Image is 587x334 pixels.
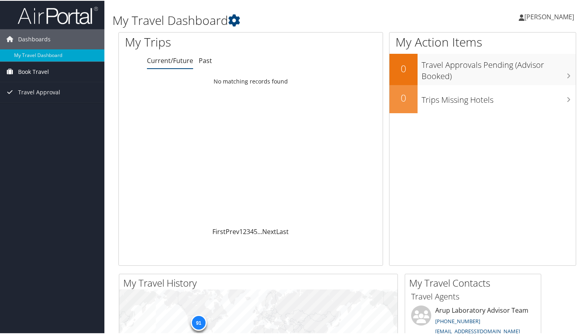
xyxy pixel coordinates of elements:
[276,226,289,235] a: Last
[247,226,250,235] a: 3
[435,317,480,324] a: [PHONE_NUMBER]
[190,314,206,330] div: 91
[411,290,535,301] h3: Travel Agents
[123,275,397,289] h2: My Travel History
[389,61,418,75] h2: 0
[18,81,60,102] span: Travel Approval
[125,33,267,50] h1: My Trips
[239,226,243,235] a: 1
[147,55,193,64] a: Current/Future
[18,61,49,81] span: Book Travel
[519,4,582,28] a: [PERSON_NAME]
[257,226,262,235] span: …
[226,226,239,235] a: Prev
[409,275,541,289] h2: My Travel Contacts
[112,11,426,28] h1: My Travel Dashboard
[389,33,576,50] h1: My Action Items
[250,226,254,235] a: 4
[254,226,257,235] a: 5
[389,53,576,84] a: 0Travel Approvals Pending (Advisor Booked)
[389,84,576,112] a: 0Trips Missing Hotels
[435,327,520,334] a: [EMAIL_ADDRESS][DOMAIN_NAME]
[243,226,247,235] a: 2
[422,55,576,81] h3: Travel Approvals Pending (Advisor Booked)
[199,55,212,64] a: Past
[422,90,576,105] h3: Trips Missing Hotels
[18,5,98,24] img: airportal-logo.png
[212,226,226,235] a: First
[262,226,276,235] a: Next
[389,90,418,104] h2: 0
[524,12,574,20] span: [PERSON_NAME]
[18,29,51,49] span: Dashboards
[119,73,383,88] td: No matching records found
